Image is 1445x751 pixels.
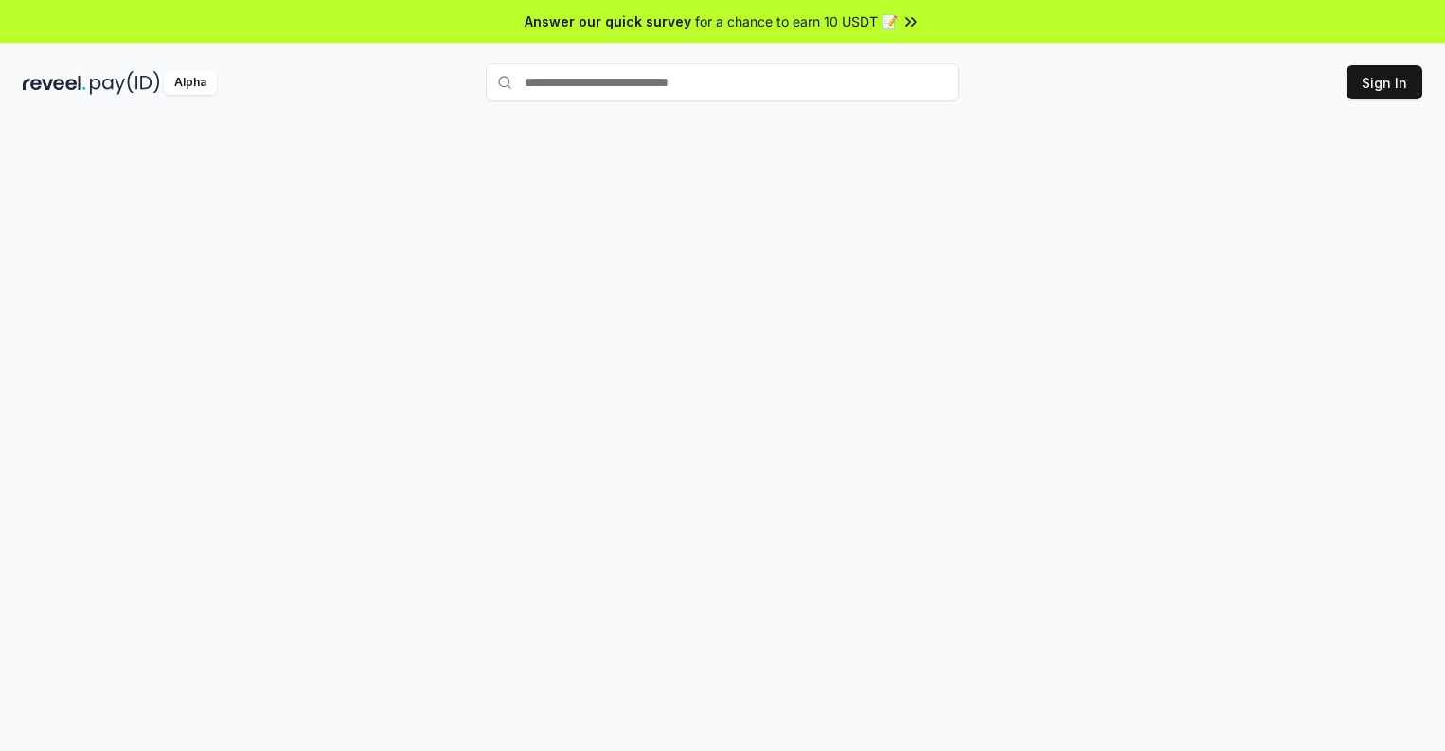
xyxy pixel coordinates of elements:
[90,71,160,95] img: pay_id
[164,71,217,95] div: Alpha
[1347,65,1422,99] button: Sign In
[525,11,691,31] span: Answer our quick survey
[23,71,86,95] img: reveel_dark
[695,11,898,31] span: for a chance to earn 10 USDT 📝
